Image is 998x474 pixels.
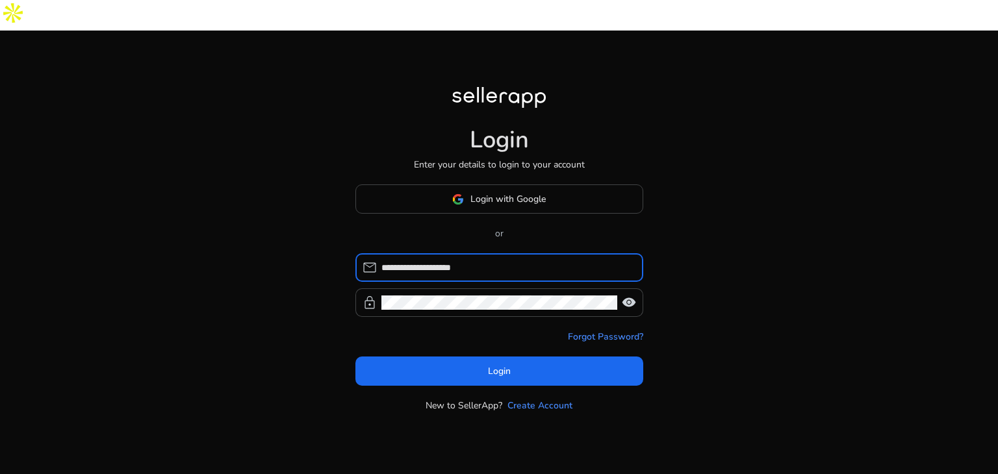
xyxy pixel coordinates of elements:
[414,158,585,171] p: Enter your details to login to your account
[568,330,643,343] a: Forgot Password?
[362,260,377,275] span: mail
[621,295,637,310] span: visibility
[362,295,377,310] span: lock
[355,184,643,214] button: Login with Google
[452,193,464,205] img: google-logo.svg
[426,399,502,412] p: New to SellerApp?
[488,364,511,378] span: Login
[507,399,572,412] a: Create Account
[355,356,643,386] button: Login
[470,126,529,154] h1: Login
[470,192,546,206] span: Login with Google
[355,227,643,240] p: or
